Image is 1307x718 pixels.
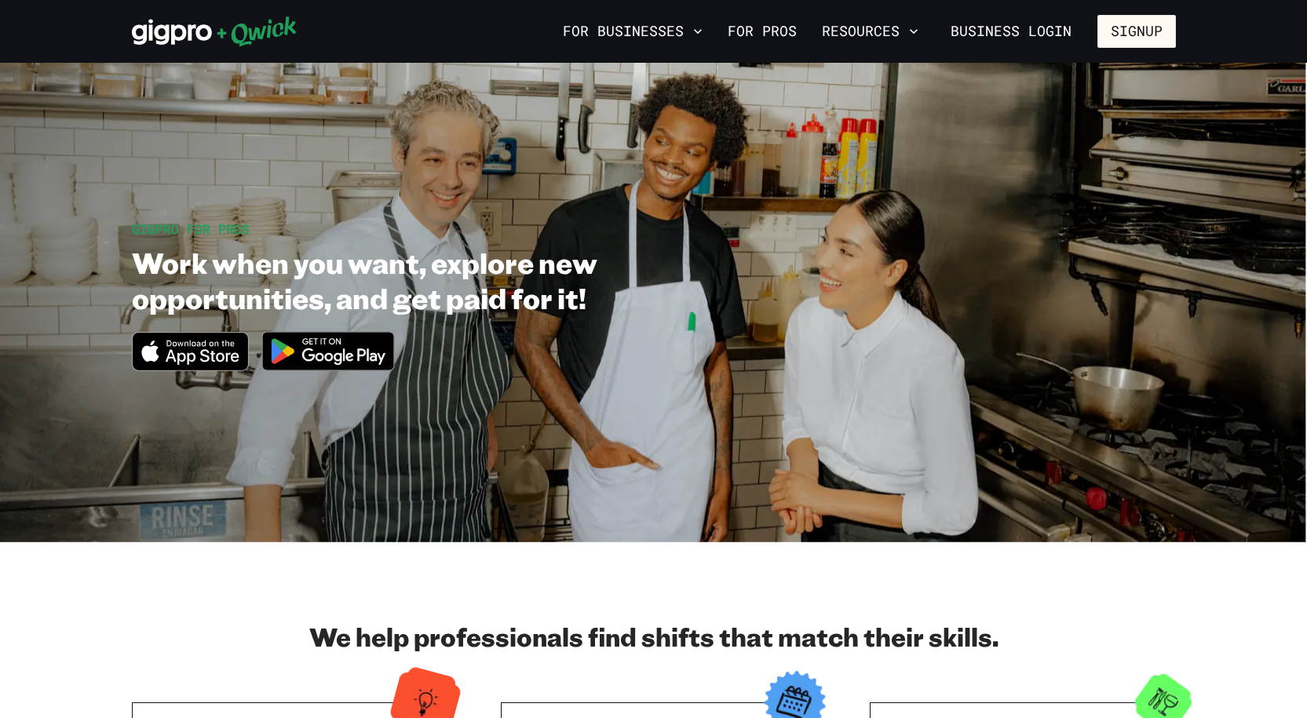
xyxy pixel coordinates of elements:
[1097,15,1176,48] button: Signup
[132,621,1176,652] h2: We help professionals find shifts that match their skills.
[132,245,758,315] h1: Work when you want, explore new opportunities, and get paid for it!
[132,358,250,374] a: Download on the App Store
[937,15,1085,48] a: Business Login
[816,18,925,45] button: Resources
[252,322,404,381] img: Get it on Google Play
[721,18,803,45] a: For Pros
[132,221,250,237] span: GIGPRO FOR PROS
[557,18,709,45] button: For Businesses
